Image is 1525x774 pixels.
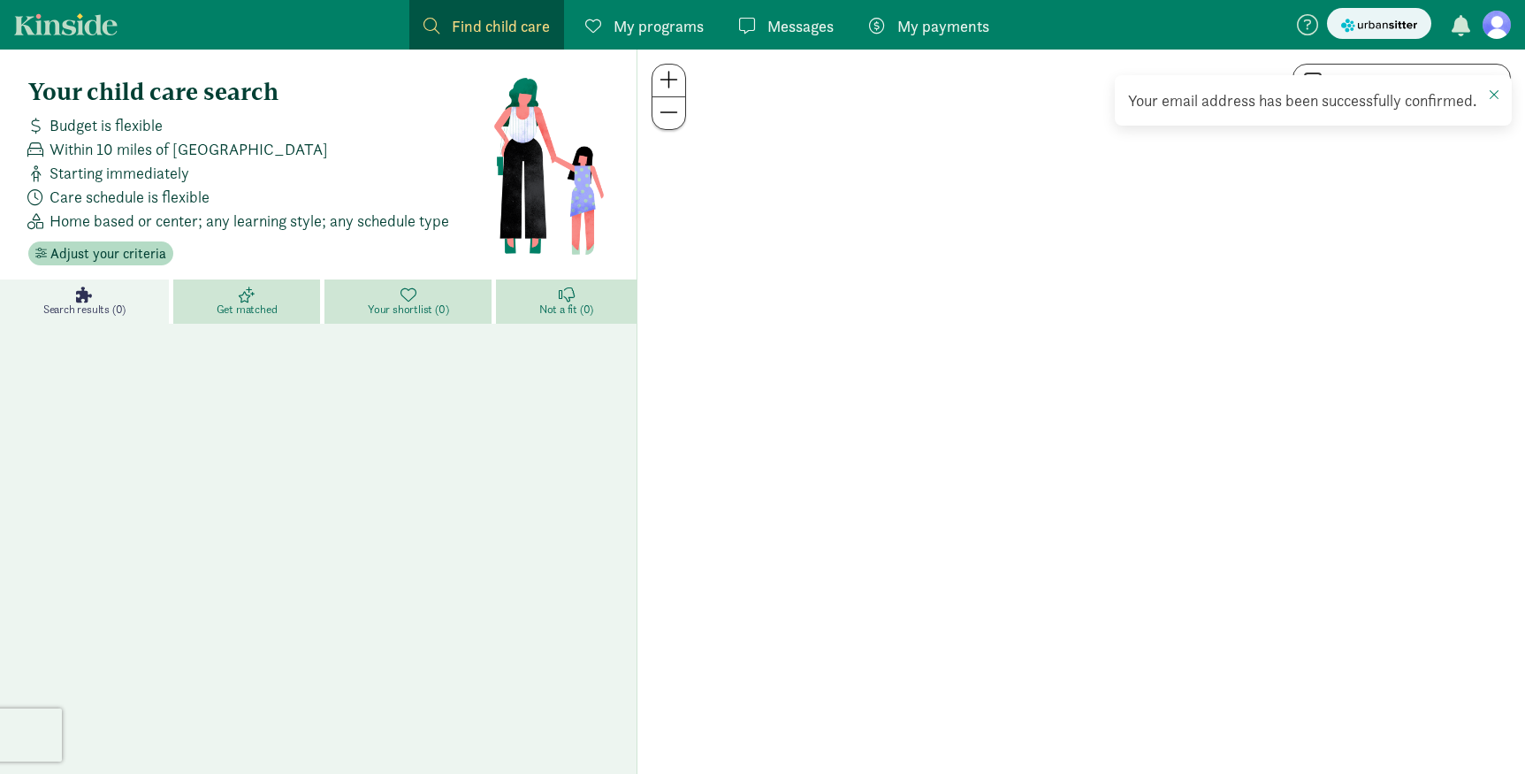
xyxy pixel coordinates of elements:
[50,113,163,137] span: Budget is flexible
[14,13,118,35] a: Kinside
[50,161,189,185] span: Starting immediately
[50,243,166,264] span: Adjust your criteria
[1128,88,1498,112] div: Your email address has been successfully confirmed.
[217,303,278,317] span: Get matched
[496,280,637,324] a: Not a fit (0)
[368,303,448,317] span: Your shortlist (0)
[1322,71,1499,92] label: Search as I move the map
[452,14,550,38] span: Find child care
[28,241,173,266] button: Adjust your criteria
[1341,16,1417,34] img: urbansitter_logo_small.svg
[324,280,496,324] a: Your shortlist (0)
[614,14,704,38] span: My programs
[50,185,210,209] span: Care schedule is flexible
[539,303,593,317] span: Not a fit (0)
[28,78,492,106] h4: Your child care search
[50,137,328,161] span: Within 10 miles of [GEOGRAPHIC_DATA]
[43,303,126,317] span: Search results (0)
[767,14,834,38] span: Messages
[897,14,989,38] span: My payments
[173,280,324,324] a: Get matched
[50,209,449,233] span: Home based or center; any learning style; any schedule type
